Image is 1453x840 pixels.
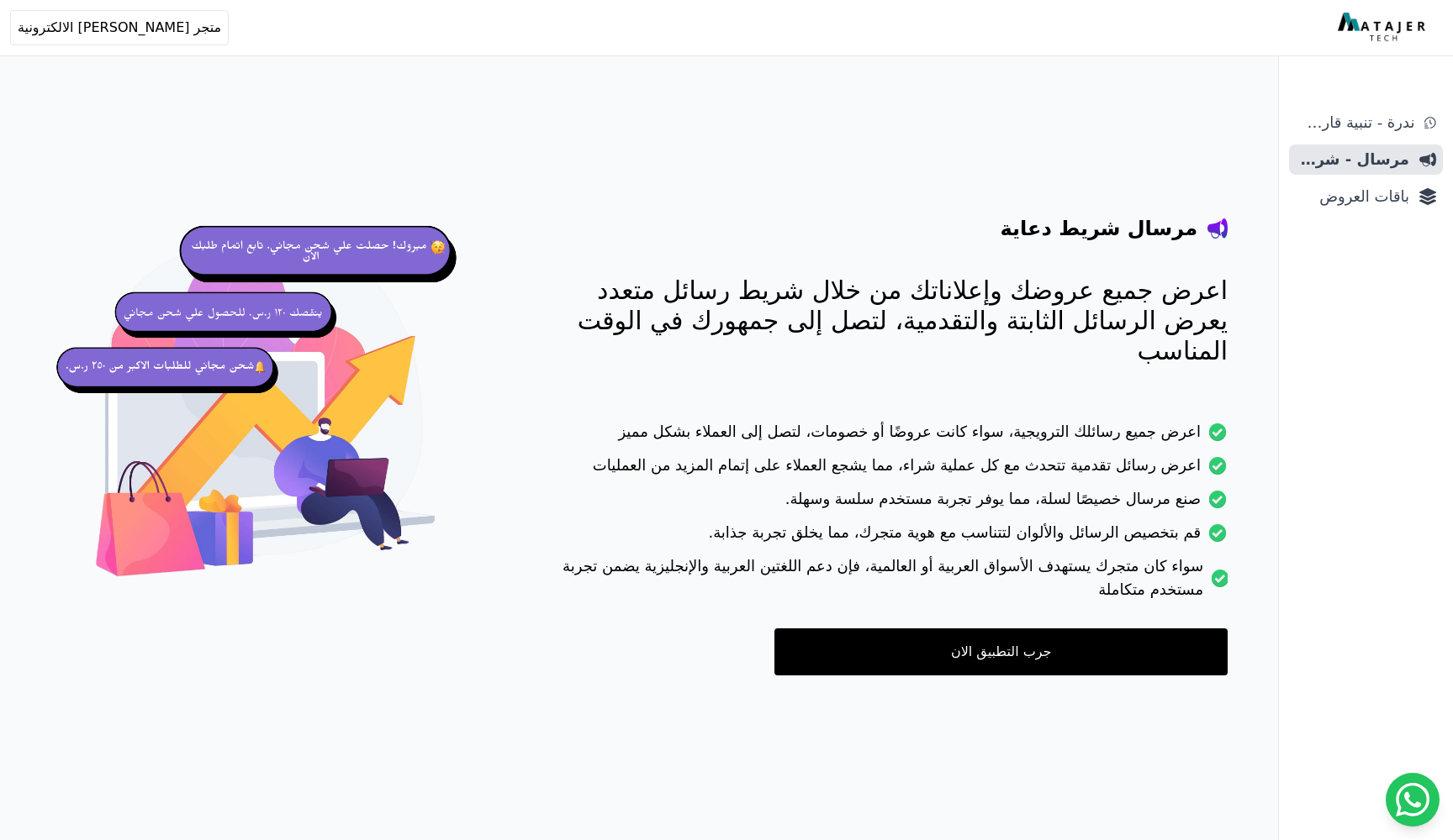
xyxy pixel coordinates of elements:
a: باقات العروض [1289,181,1443,212]
li: اعرض جميع رسائلك الترويجية، سواء كانت عروضًا أو خصومات، لتصل إلى العملاء بشكل مميز [548,420,1228,454]
li: قم بتخصيص الرسائل والألوان لتتناسب مع هوية متجرك، مما يخلق تجربة جذابة. [548,521,1228,554]
a: جرب التطبيق الان [774,628,1228,675]
span: مرسال - شريط دعاية [1296,148,1409,171]
img: hero [50,202,481,632]
span: باقات العروض [1296,185,1409,208]
li: سواء كان متجرك يستهدف الأسواق العربية أو العالمية، فإن دعم اللغتين العربية والإنجليزية يضمن تجربة... [548,554,1228,612]
a: مرسال - شريط دعاية [1289,144,1443,175]
h4: مرسال شريط دعاية [1001,215,1197,242]
p: اعرض جميع عروضك وإعلاناتك من خلال شريط رسائل متعدد يعرض الرسائل الثابتة والتقدمية، لتصل إلى جمهور... [548,276,1228,366]
a: ندرة - تنبية قارب علي النفاذ [1289,108,1443,138]
img: MatajerTech Logo [1338,13,1429,43]
li: اعرض رسائل تقدمية تتحدث مع كل عملية شراء، مما يشجع العملاء على إتمام المزيد من العمليات [548,454,1228,487]
button: متجر [PERSON_NAME] الالكترونية [10,10,229,45]
li: صنع مرسال خصيصًا لسلة، مما يوفر تجربة مستخدم سلسة وسهلة. [548,487,1228,521]
span: ندرة - تنبية قارب علي النفاذ [1296,111,1414,134]
span: متجر [PERSON_NAME] الالكترونية [18,18,221,38]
